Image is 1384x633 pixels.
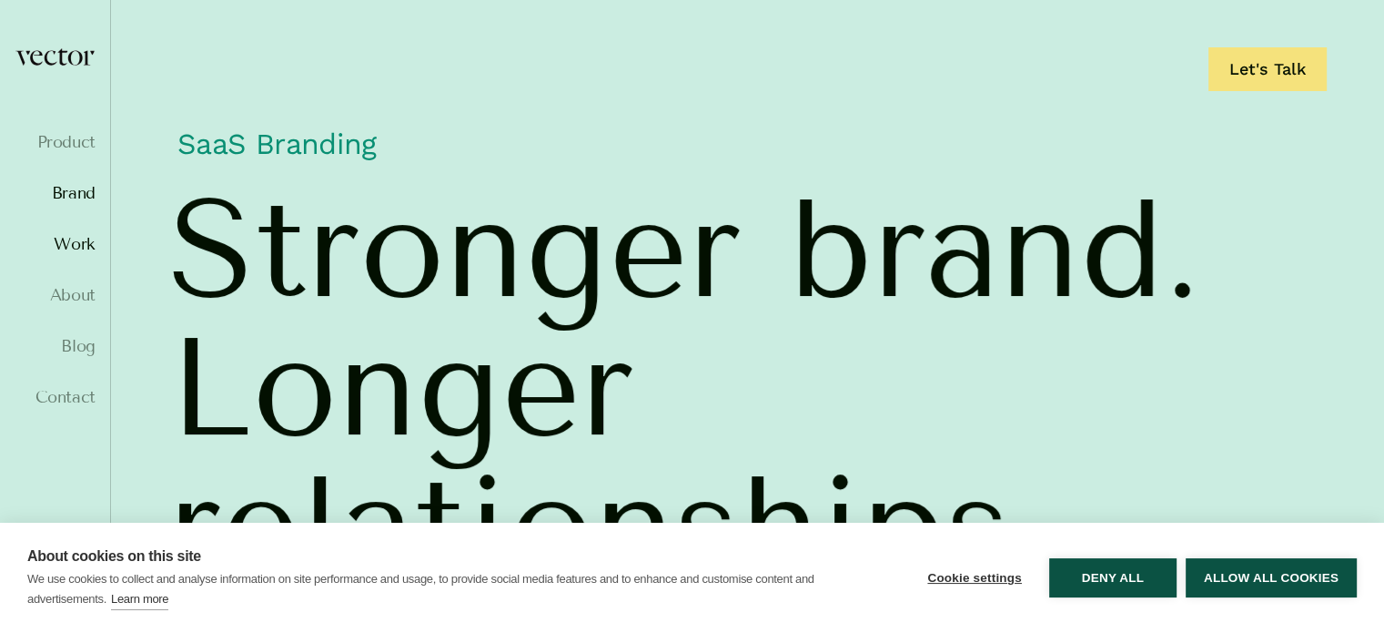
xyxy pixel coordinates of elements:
[168,319,633,457] span: Longer
[168,180,741,319] span: Stronger
[27,572,814,606] p: We use cookies to collect and analyse information on site performance and usage, to provide socia...
[909,558,1040,597] button: Cookie settings
[168,117,1327,180] h1: SaaS Branding
[15,337,96,355] a: Blog
[15,388,96,406] a: Contact
[1186,558,1357,597] button: Allow all cookies
[1208,47,1327,91] a: Let's Talk
[27,548,201,564] strong: About cookies on this site
[15,184,96,202] a: Brand
[168,457,1049,596] span: relationships.
[1049,558,1177,597] button: Deny all
[111,589,168,610] a: Learn more
[15,235,96,253] a: Work
[15,133,96,151] a: Product
[15,286,96,304] a: About
[789,180,1201,319] span: brand.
